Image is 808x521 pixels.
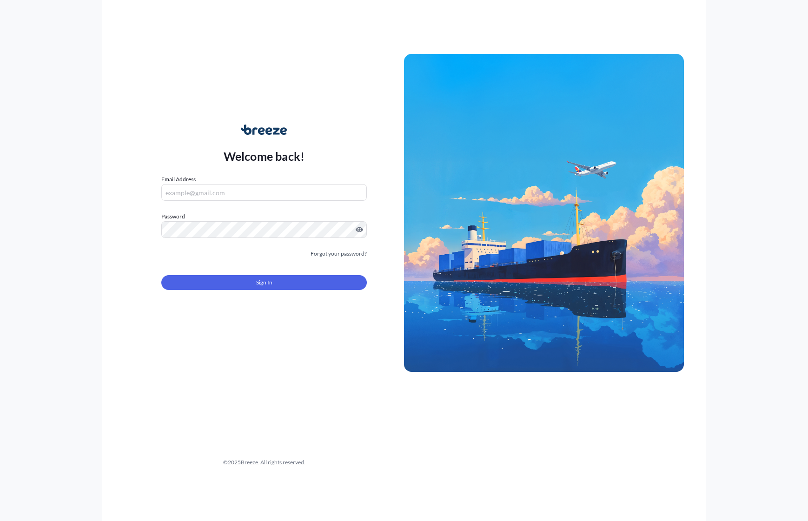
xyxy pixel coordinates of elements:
[161,212,367,221] label: Password
[404,54,684,372] img: Ship illustration
[124,458,404,467] div: © 2025 Breeze. All rights reserved.
[356,226,363,233] button: Show password
[224,149,305,164] p: Welcome back!
[311,249,367,258] a: Forgot your password?
[256,278,272,287] span: Sign In
[161,175,196,184] label: Email Address
[161,275,367,290] button: Sign In
[161,184,367,201] input: example@gmail.com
